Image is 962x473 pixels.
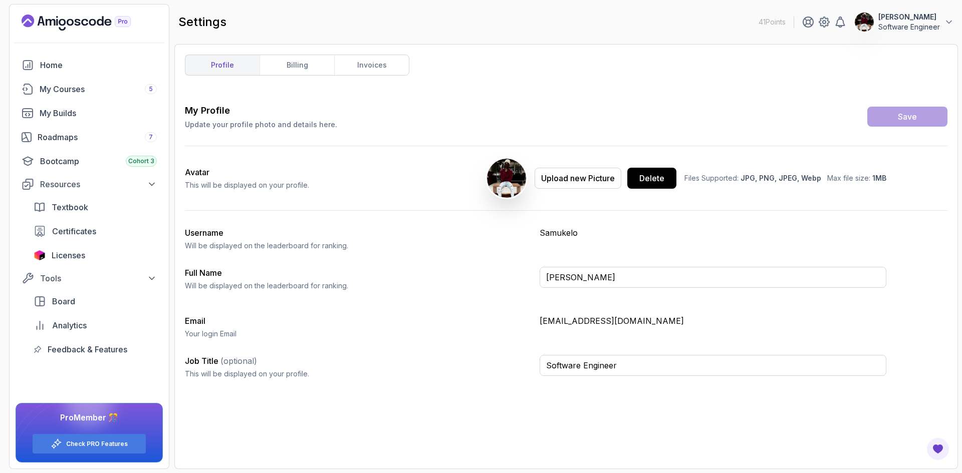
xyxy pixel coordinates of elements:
a: feedback [28,339,163,359]
div: Save [898,111,917,123]
a: home [16,55,163,75]
img: user profile image [487,159,526,198]
input: Enter your full name [540,267,886,288]
span: JPG, PNG, JPEG, Webp [741,174,821,182]
p: Will be displayed on the leaderboard for ranking. [185,241,532,251]
span: Textbook [52,201,88,213]
span: Cohort 3 [128,157,154,165]
div: Tools [40,272,157,284]
a: bootcamp [16,151,163,171]
p: This will be displayed on your profile. [185,369,532,379]
span: Licenses [52,249,85,261]
p: [EMAIL_ADDRESS][DOMAIN_NAME] [540,315,886,327]
h3: Email [185,315,532,327]
button: Delete [627,168,676,189]
button: Save [867,107,947,127]
label: Username [185,228,223,238]
span: Analytics [52,319,87,331]
span: 5 [149,85,153,93]
div: Delete [639,172,664,184]
span: Certificates [52,225,96,237]
a: certificates [28,221,163,241]
div: My Courses [40,83,157,95]
div: Home [40,59,157,71]
div: My Builds [40,107,157,119]
p: Update your profile photo and details here. [185,120,337,130]
a: Landing page [22,15,154,31]
label: Job Title [185,356,257,366]
a: analytics [28,315,163,335]
div: Roadmaps [38,131,157,143]
div: Bootcamp [40,155,157,167]
a: roadmaps [16,127,163,147]
p: Your login Email [185,329,532,339]
button: Resources [16,175,163,193]
span: Feedback & Features [48,343,127,355]
h2: Avatar [185,166,309,178]
a: textbook [28,197,163,217]
span: 1MB [872,174,886,182]
a: profile [185,55,260,75]
a: courses [16,79,163,99]
span: 7 [149,133,153,141]
button: Check PRO Features [32,433,146,454]
p: Software Engineer [878,22,940,32]
div: Upload new Picture [541,172,615,184]
p: Files Supported: Max file size: [684,173,886,183]
button: Upload new Picture [535,168,621,189]
h3: My Profile [185,104,337,118]
input: Enter your job [540,355,886,376]
label: Full Name [185,268,222,278]
img: user profile image [855,13,874,32]
a: licenses [28,245,163,265]
a: Check PRO Features [66,440,128,448]
span: Board [52,295,75,307]
a: billing [260,55,334,75]
h2: settings [178,14,226,30]
img: jetbrains icon [34,250,46,260]
a: board [28,291,163,311]
button: Open Feedback Button [926,437,950,461]
p: [PERSON_NAME] [878,12,940,22]
span: (optional) [220,356,257,366]
a: builds [16,103,163,123]
p: Samukelo [540,227,886,239]
a: invoices [334,55,409,75]
div: Resources [40,178,157,190]
p: This will be displayed on your profile. [185,180,309,190]
p: 41 Points [759,17,786,27]
button: Tools [16,269,163,287]
p: Will be displayed on the leaderboard for ranking. [185,281,532,291]
button: user profile image[PERSON_NAME]Software Engineer [854,12,954,32]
